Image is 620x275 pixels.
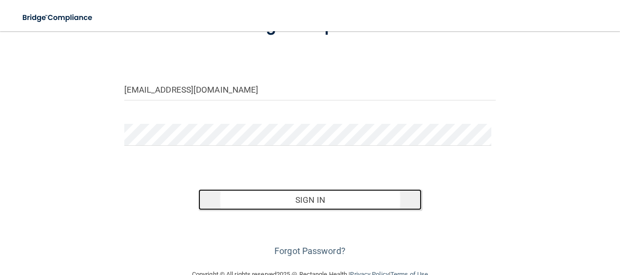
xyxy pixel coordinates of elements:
[124,79,496,100] input: Email
[15,8,101,28] img: bridge_compliance_login_screen.278c3ca4.svg
[198,189,422,211] button: Sign In
[274,246,346,256] a: Forgot Password?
